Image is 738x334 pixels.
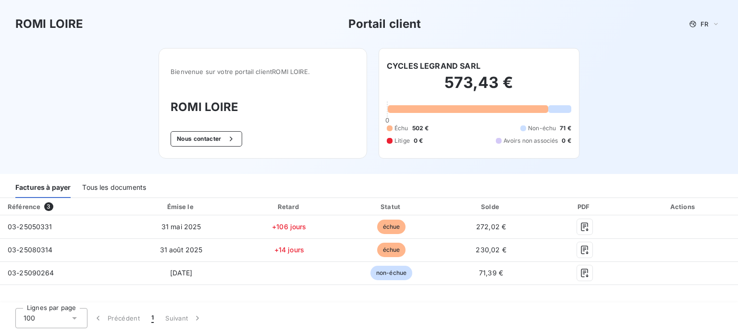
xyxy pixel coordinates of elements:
span: FR [701,20,708,28]
button: Précédent [87,308,146,328]
span: [DATE] [170,269,193,277]
span: 03-25050331 [8,223,52,231]
div: Référence [8,203,40,210]
span: 0 € [414,136,423,145]
span: 71 € [560,124,571,133]
span: échue [377,243,406,257]
span: non-échue [370,266,412,280]
h6: CYCLES LEGRAND SARL [387,60,480,72]
span: échue [377,220,406,234]
div: PDF [542,202,627,211]
div: Statut [343,202,440,211]
h3: ROMI LOIRE [15,15,84,33]
span: 230,02 € [476,246,506,254]
span: 502 € [412,124,429,133]
span: Échu [394,124,408,133]
span: 272,02 € [476,223,506,231]
h3: ROMI LOIRE [171,99,355,116]
span: 31 août 2025 [160,246,203,254]
span: Non-échu [528,124,556,133]
span: 100 [24,313,35,323]
div: Émise le [127,202,235,211]
span: +14 jours [274,246,304,254]
div: Retard [239,202,339,211]
div: Factures à payer [15,178,71,198]
span: 0 [385,116,389,124]
div: Actions [631,202,736,211]
div: Tous les documents [82,178,146,198]
span: 3 [44,202,53,211]
button: Nous contacter [171,131,242,147]
span: 1 [151,313,154,323]
button: Suivant [160,308,208,328]
span: 03-25080314 [8,246,53,254]
button: 1 [146,308,160,328]
span: 0 € [562,136,571,145]
span: Bienvenue sur votre portail client ROMI LOIRE . [171,68,355,75]
span: Litige [394,136,410,145]
span: +106 jours [272,223,307,231]
span: Avoirs non associés [504,136,558,145]
div: Solde [444,202,539,211]
span: 31 mai 2025 [161,223,201,231]
h2: 573,43 € [387,73,571,102]
span: 71,39 € [479,269,503,277]
span: 03-25090264 [8,269,54,277]
h3: Portail client [348,15,421,33]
